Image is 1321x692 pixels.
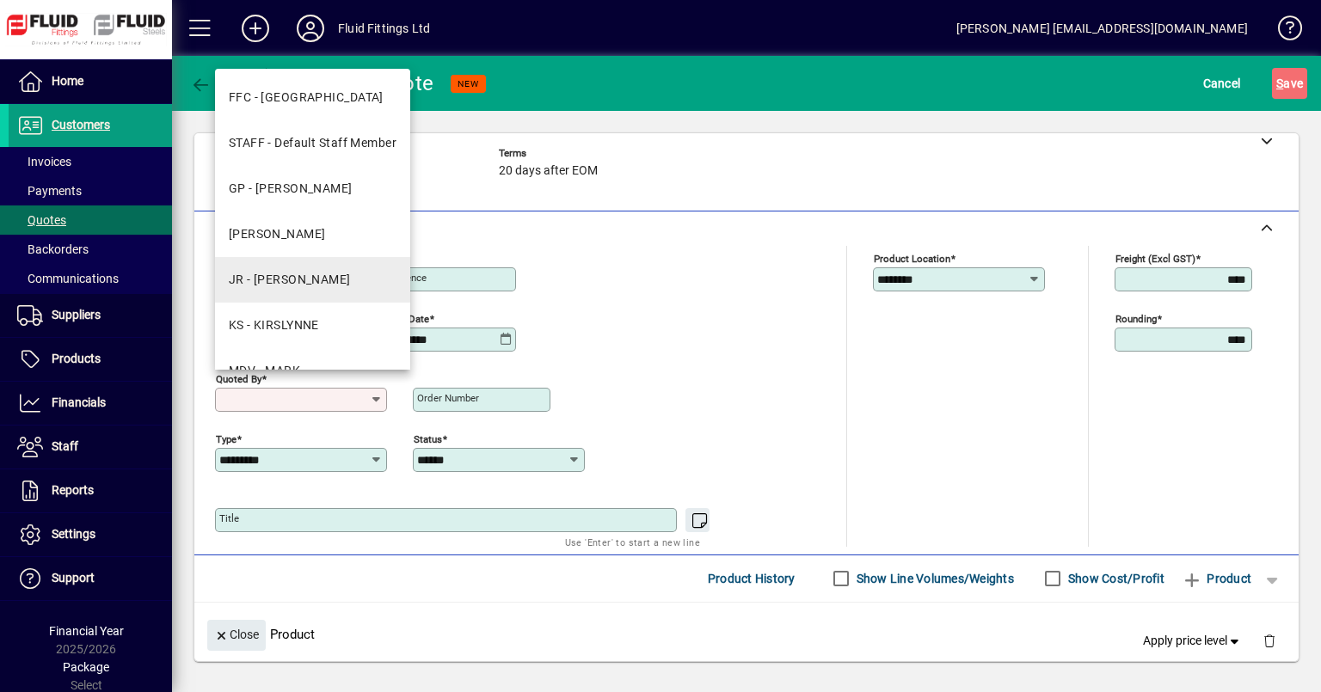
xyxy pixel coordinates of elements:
span: 20 days after EOM [499,164,598,178]
a: Financials [9,382,172,425]
mat-option: MDV - MARK [215,348,410,394]
div: JR - [PERSON_NAME] [229,271,351,289]
a: Support [9,557,172,600]
span: S [1276,77,1283,90]
div: MDV - MARK [229,362,300,380]
mat-option: JR - John Rossouw [215,257,410,303]
a: Products [9,338,172,381]
a: Suppliers [9,294,172,337]
div: KS - KIRSLYNNE [229,316,319,334]
a: Communications [9,264,172,293]
a: Reports [9,469,172,512]
button: Apply price level [1136,625,1250,656]
div: Fluid Fittings Ltd [338,15,430,42]
span: Reports [52,483,94,497]
mat-label: Rounding [1115,313,1157,325]
span: Payments [17,184,82,198]
app-page-header-button: Back [172,68,267,99]
button: Add [228,13,283,44]
mat-label: Product location [874,253,950,265]
span: Home [52,74,83,88]
a: Payments [9,176,172,205]
a: Backorders [9,235,172,264]
mat-option: FFC - Christchurch [215,75,410,120]
app-page-header-button: Delete [1249,632,1290,647]
span: Product [1182,565,1251,592]
span: Financials [52,395,106,409]
button: Save [1272,68,1307,99]
mat-option: GP - Grant Petersen [215,166,410,211]
span: Products [52,352,101,365]
button: Product History [701,563,802,594]
mat-label: Type [216,433,237,445]
a: Settings [9,513,172,556]
div: Product [194,603,1299,665]
a: Quotes [9,205,172,235]
div: [PERSON_NAME] [229,225,326,243]
span: Package [63,660,109,674]
button: Product [1173,563,1260,594]
div: STAFF - Default Staff Member [229,134,396,152]
a: Staff [9,426,172,468]
mat-hint: Use 'Enter' to start a new line [565,532,700,552]
span: Settings [52,527,95,541]
app-page-header-button: Close [203,627,270,642]
mat-label: Title [219,512,239,524]
label: Show Cost/Profit [1065,570,1164,587]
button: Cancel [1199,68,1245,99]
div: [PERSON_NAME] [EMAIL_ADDRESS][DOMAIN_NAME] [956,15,1248,42]
a: Invoices [9,147,172,176]
span: Product History [708,565,796,592]
span: Quotes [17,213,66,227]
a: Knowledge Base [1265,3,1299,59]
button: Profile [283,13,338,44]
span: ave [1276,70,1303,97]
span: Invoices [17,155,71,168]
mat-option: STAFF - Default Staff Member [215,120,410,166]
span: Suppliers [52,308,101,322]
div: FFC - [GEOGRAPHIC_DATA] [229,89,384,107]
span: Apply price level [1143,632,1243,650]
mat-label: Status [414,433,442,445]
span: Backorders [17,242,89,256]
mat-label: Freight (excl GST) [1115,253,1195,265]
mat-label: Order number [417,392,479,404]
span: Support [52,571,95,585]
span: Staff [52,439,78,453]
mat-label: Quoted by [216,373,261,385]
span: Back [190,77,248,90]
label: Show Line Volumes/Weights [853,570,1014,587]
span: Cancel [1203,70,1241,97]
a: Home [9,60,172,103]
mat-option: KS - KIRSLYNNE [215,303,410,348]
span: Financial Year [49,624,124,638]
mat-option: JJ - JENI [215,211,410,257]
span: Close [214,621,259,649]
button: Back [186,68,252,99]
span: Customers [52,118,110,132]
button: Close [207,620,266,651]
button: Delete [1249,620,1290,661]
span: NEW [458,78,479,89]
span: Communications [17,272,119,285]
div: GP - [PERSON_NAME] [229,180,353,198]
